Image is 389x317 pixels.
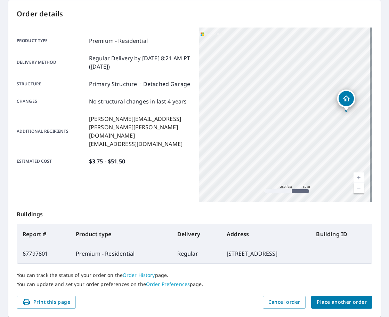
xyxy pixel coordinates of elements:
p: Regular Delivery by [DATE] 8:21 AM PT ([DATE]) [89,54,191,71]
td: Premium - Residential [70,244,172,263]
button: Cancel order [263,296,306,309]
th: Product type [70,224,172,244]
p: Additional recipients [17,115,86,148]
p: $3.75 - $51.50 [89,157,125,165]
p: Estimated cost [17,157,86,165]
p: Order details [17,9,372,19]
div: Dropped pin, building 1, Residential property, 126 W Rawhide Ave Gilbert, AZ 85233 [337,90,355,111]
p: You can track the status of your order on the page. [17,272,372,278]
p: Changes [17,97,86,106]
th: Building ID [310,224,372,244]
p: Product type [17,37,86,45]
p: [EMAIL_ADDRESS][DOMAIN_NAME] [89,140,191,148]
a: Order Preferences [146,281,190,287]
th: Address [221,224,310,244]
td: Regular [172,244,221,263]
button: Place another order [311,296,372,309]
span: Cancel order [268,298,300,307]
p: Delivery method [17,54,86,71]
span: Print this page [22,298,70,307]
p: Premium - Residential [89,37,148,45]
a: Order History [123,272,155,278]
p: Buildings [17,202,372,224]
p: Structure [17,80,86,88]
td: 67797801 [17,244,70,263]
p: No structural changes in last 4 years [89,97,187,106]
button: Print this page [17,296,76,309]
th: Report # [17,224,70,244]
span: Place another order [317,298,367,307]
p: Primary Structure + Detached Garage [89,80,190,88]
th: Delivery [172,224,221,244]
p: [PERSON_NAME][EMAIL_ADDRESS][PERSON_NAME][PERSON_NAME][DOMAIN_NAME] [89,115,191,140]
a: Current Level 17, Zoom In [354,172,364,183]
td: [STREET_ADDRESS] [221,244,310,263]
p: You can update and set your order preferences on the page. [17,281,372,287]
a: Current Level 17, Zoom Out [354,183,364,193]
